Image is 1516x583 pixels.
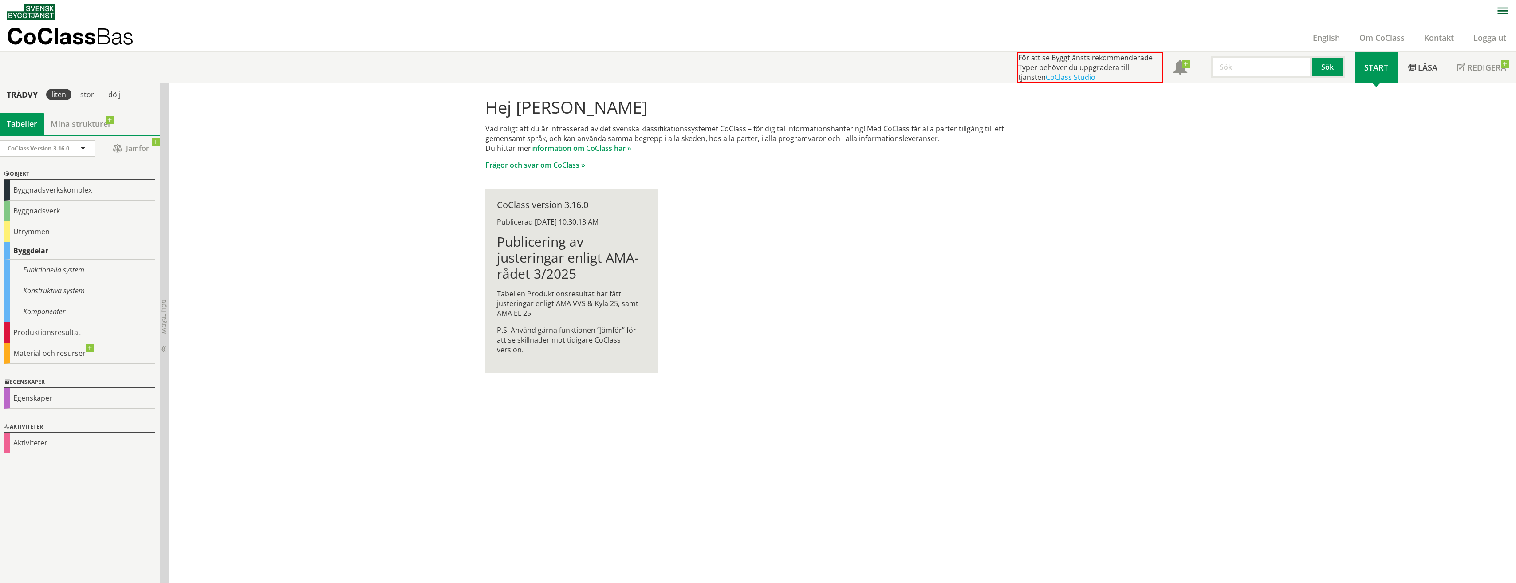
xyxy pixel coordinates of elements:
[4,433,155,453] div: Aktiviteter
[1364,62,1388,73] span: Start
[4,280,155,301] div: Konstruktiva system
[1414,32,1464,43] a: Kontakt
[4,180,155,201] div: Byggnadsverkskomplex
[1017,52,1163,83] div: För att se Byggtjänsts rekommenderade Typer behöver du uppgradera till tjänsten
[7,4,55,20] img: Svensk Byggtjänst
[4,422,155,433] div: Aktiviteter
[96,23,134,49] span: Bas
[7,31,134,41] p: CoClass
[75,89,99,100] div: stor
[4,169,155,180] div: Objekt
[2,90,43,99] div: Trädvy
[4,377,155,388] div: Egenskaper
[1418,62,1437,73] span: Läsa
[4,242,155,260] div: Byggdelar
[497,289,646,318] p: Tabellen Produktionsresultat har fått justeringar enligt AMA VVS & Kyla 25, samt AMA EL 25.
[4,301,155,322] div: Komponenter
[1398,52,1447,83] a: Läsa
[1355,52,1398,83] a: Start
[1046,72,1095,82] a: CoClass Studio
[103,89,126,100] div: dölj
[46,89,71,100] div: liten
[7,24,153,51] a: CoClassBas
[4,201,155,221] div: Byggnadsverk
[497,200,646,210] div: CoClass version 3.16.0
[1312,56,1345,78] button: Sök
[497,325,646,355] p: P.S. Använd gärna funktionen ”Jämför” för att se skillnader mot tidigare CoClass version.
[497,217,646,227] div: Publicerad [DATE] 10:30:13 AM
[497,234,646,282] h1: Publicering av justeringar enligt AMA-rådet 3/2025
[8,144,69,152] span: CoClass Version 3.16.0
[485,124,1031,153] p: Vad roligt att du är intresserad av det svenska klassifikationssystemet CoClass – för digital inf...
[1350,32,1414,43] a: Om CoClass
[485,160,585,170] a: Frågor och svar om CoClass »
[1173,61,1187,75] span: Notifikationer
[44,113,118,135] a: Mina strukturer
[4,343,155,364] div: Material och resurser
[531,143,631,153] a: information om CoClass här »
[1447,52,1516,83] a: Redigera
[1303,32,1350,43] a: English
[1464,32,1516,43] a: Logga ut
[1211,56,1312,78] input: Sök
[4,221,155,242] div: Utrymmen
[485,97,1031,117] h1: Hej [PERSON_NAME]
[4,388,155,409] div: Egenskaper
[104,141,158,156] span: Jämför
[160,299,168,334] span: Dölj trädvy
[4,322,155,343] div: Produktionsresultat
[1467,62,1506,73] span: Redigera
[4,260,155,280] div: Funktionella system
